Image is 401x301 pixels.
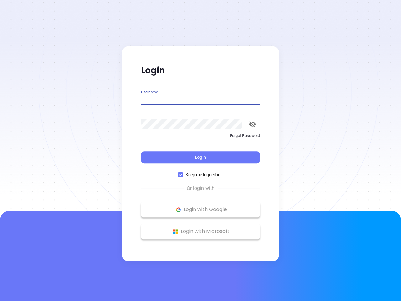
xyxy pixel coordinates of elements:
[245,117,260,132] button: toggle password visibility
[144,205,257,214] p: Login with Google
[184,185,218,192] span: Or login with
[195,155,206,160] span: Login
[183,171,223,178] span: Keep me logged in
[141,65,260,76] p: Login
[141,133,260,144] a: Forgot Password
[172,228,180,235] img: Microsoft Logo
[141,90,158,94] label: Username
[174,206,182,214] img: Google Logo
[141,151,260,163] button: Login
[141,202,260,217] button: Google Logo Login with Google
[141,224,260,239] button: Microsoft Logo Login with Microsoft
[144,227,257,236] p: Login with Microsoft
[141,133,260,139] p: Forgot Password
